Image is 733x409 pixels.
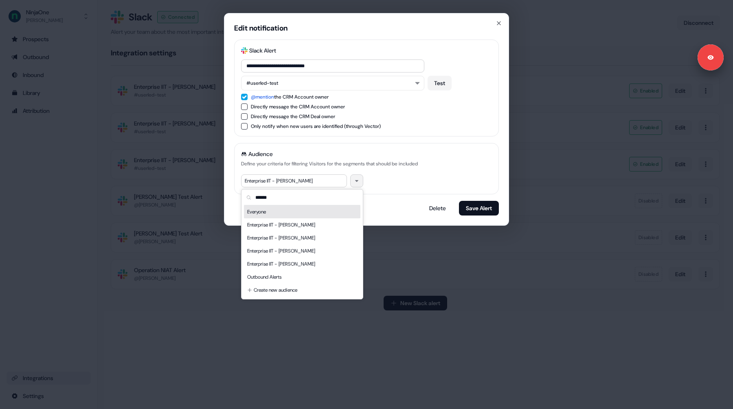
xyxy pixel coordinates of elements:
[244,284,360,297] div: Create new audience
[241,160,418,168] div: Define your criteria for filtering Visitors for the segments that should be included
[428,76,452,90] button: Test
[251,94,274,100] span: @mention
[251,93,329,101] div: the CRM Account owner
[244,270,360,284] div: Outbound Alerts
[249,46,276,55] div: Slack Alert
[251,112,335,121] div: Directly message the CRM Deal owner
[244,205,360,218] div: Everyone
[244,218,360,231] div: Enterprise IIT - [PERSON_NAME]
[244,257,360,270] div: Enterprise IIT - [PERSON_NAME]
[244,205,360,297] div: Suggestions
[423,201,452,215] button: Delete
[234,23,287,33] div: Edit notification
[248,150,273,158] span: Audience
[459,201,499,215] button: Save Alert
[241,174,347,187] div: Enterprise IIT - [PERSON_NAME]
[251,122,381,130] div: Only notify when new users are identified (through Vector)
[244,231,360,244] div: Enterprise IIT - [PERSON_NAME]
[251,103,345,111] div: Directly message the CRM Account owner
[241,76,424,90] button: #userled-test
[244,244,360,257] div: Enterprise IIT - [PERSON_NAME]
